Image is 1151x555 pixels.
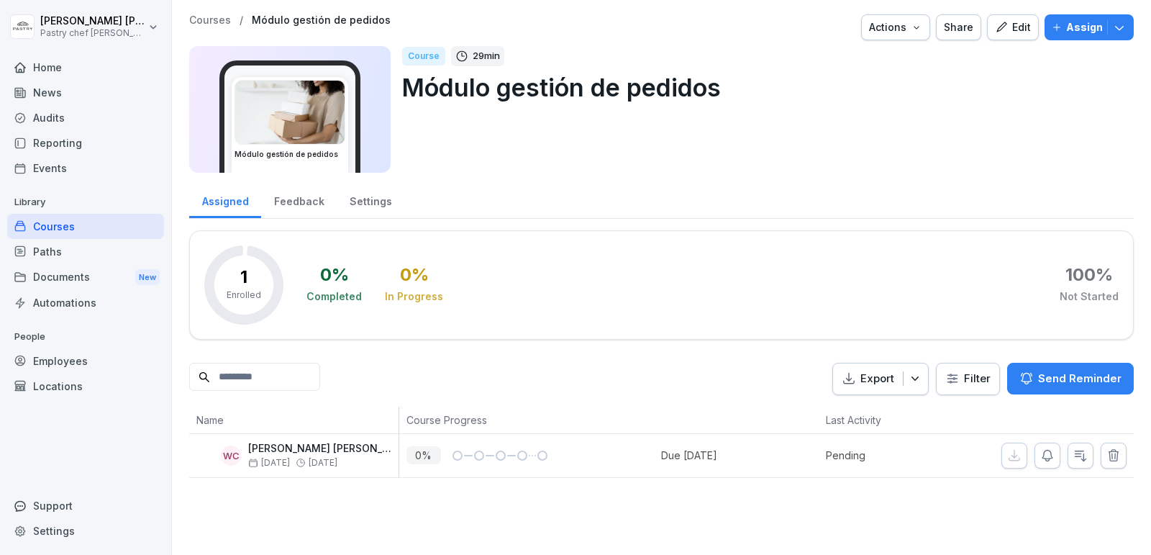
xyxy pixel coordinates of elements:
[261,181,337,218] a: Feedback
[7,80,164,105] a: News
[1065,266,1113,284] div: 100 %
[832,363,929,395] button: Export
[826,448,950,463] p: Pending
[7,493,164,518] div: Support
[40,28,145,38] p: Pastry chef [PERSON_NAME] y Cocina gourmet
[1060,289,1119,304] div: Not Started
[135,269,160,286] div: New
[987,14,1039,40] button: Edit
[320,266,349,284] div: 0 %
[337,181,404,218] a: Settings
[7,290,164,315] a: Automations
[402,69,1122,106] p: Módulo gestión de pedidos
[306,289,362,304] div: Completed
[1038,371,1122,387] p: Send Reminder
[7,239,164,264] a: Paths
[196,412,391,428] p: Name
[7,518,164,543] a: Settings
[189,181,261,218] a: Assigned
[944,19,973,35] div: Share
[473,49,500,63] p: 29 min
[7,264,164,291] div: Documents
[406,412,655,428] p: Course Progress
[826,412,942,428] p: Last Activity
[7,155,164,181] a: Events
[189,14,231,27] a: Courses
[7,214,164,239] a: Courses
[248,458,290,468] span: [DATE]
[7,374,164,399] a: Locations
[936,14,981,40] button: Share
[309,458,337,468] span: [DATE]
[240,269,247,286] p: 1
[7,55,164,80] a: Home
[385,289,443,304] div: In Progress
[937,364,999,394] button: Filter
[1045,14,1134,40] button: Assign
[869,19,922,35] div: Actions
[40,15,145,27] p: [PERSON_NAME] [PERSON_NAME]
[221,446,241,466] div: WC
[406,446,441,464] p: 0 %
[1007,363,1134,394] button: Send Reminder
[945,371,991,386] div: Filter
[1066,19,1103,35] p: Assign
[248,443,399,455] p: [PERSON_NAME] [PERSON_NAME]
[235,149,345,160] h3: Módulo gestión de pedidos
[252,14,391,27] a: Módulo gestión de pedidos
[7,348,164,374] a: Employees
[7,191,164,214] p: Library
[7,264,164,291] a: DocumentsNew
[400,266,429,284] div: 0 %
[7,325,164,348] p: People
[402,47,445,66] div: Course
[661,448,717,463] div: Due [DATE]
[227,289,261,302] p: Enrolled
[235,81,345,144] img: iaen9j96uzhvjmkazu9yscya.png
[7,105,164,130] a: Audits
[861,14,930,40] button: Actions
[7,130,164,155] a: Reporting
[995,19,1031,35] div: Edit
[240,14,243,27] p: /
[860,371,894,387] p: Export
